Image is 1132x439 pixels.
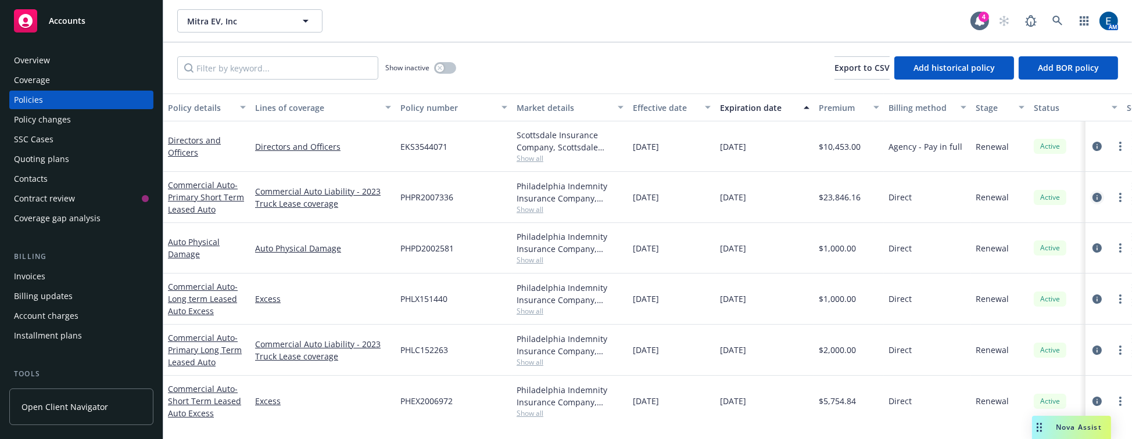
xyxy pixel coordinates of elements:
span: Show all [517,306,624,316]
div: Philadelphia Indemnity Insurance Company, [GEOGRAPHIC_DATA] Insurance Companies [517,180,624,204]
a: Quoting plans [9,150,153,168]
span: $2,000.00 [819,344,856,356]
div: Stage [976,102,1012,114]
span: Direct [889,191,912,203]
a: Installment plans [9,326,153,345]
span: - Long term Leased Auto Excess [168,281,238,316]
span: Mitra EV, Inc [187,15,288,27]
span: Active [1038,396,1062,406]
a: more [1113,292,1127,306]
span: Renewal [976,293,1009,305]
button: Premium [814,93,884,121]
span: Show inactive [385,63,429,73]
div: Expiration date [720,102,797,114]
span: Direct [889,395,912,407]
div: 4 [979,12,989,22]
div: Scottsdale Insurance Company, Scottsdale Insurance Company (Nationwide), Anzen Insurance Solution... [517,129,624,153]
a: more [1113,241,1127,255]
div: Overview [14,51,50,70]
div: Invoices [14,267,45,286]
a: Auto Physical Damage [168,236,220,260]
span: Direct [889,344,912,356]
a: Contract review [9,189,153,208]
div: Philadelphia Indemnity Insurance Company, [GEOGRAPHIC_DATA] Insurance Companies [517,282,624,306]
span: $10,453.00 [819,141,861,153]
span: - Primary Short Term Leased Auto [168,179,244,215]
span: PHPD2002581 [400,242,454,254]
div: Philadelphia Indemnity Insurance Company, [GEOGRAPHIC_DATA] Insurance Companies [517,231,624,255]
button: Effective date [628,93,715,121]
a: Accounts [9,5,153,37]
div: Policies [14,91,43,109]
a: Search [1046,9,1069,33]
button: Status [1029,93,1122,121]
a: circleInformation [1090,190,1104,204]
div: Lines of coverage [255,102,378,114]
div: Drag to move [1032,416,1047,439]
button: Market details [512,93,628,121]
span: [DATE] [633,141,659,153]
button: Stage [971,93,1029,121]
span: Renewal [976,395,1009,407]
a: Start snowing [993,9,1016,33]
div: Premium [819,102,866,114]
div: Philadelphia Indemnity Insurance Company, [GEOGRAPHIC_DATA] Insurance Companies [517,333,624,357]
div: Tools [9,368,153,380]
a: Policy changes [9,110,153,129]
button: Billing method [884,93,971,121]
span: - Short Term Leased Auto Excess [168,383,241,419]
span: $5,754.84 [819,395,856,407]
a: Auto Physical Damage [255,242,391,254]
a: circleInformation [1090,394,1104,408]
div: Billing [9,251,153,262]
span: [DATE] [720,242,746,254]
a: more [1113,394,1127,408]
a: SSC Cases [9,130,153,149]
span: Renewal [976,242,1009,254]
img: photo [1099,12,1118,30]
span: $23,846.16 [819,191,861,203]
a: Report a Bug [1019,9,1043,33]
a: Contacts [9,170,153,188]
a: Switch app [1073,9,1096,33]
button: Nova Assist [1032,416,1111,439]
div: SSC Cases [14,130,53,149]
div: Policy changes [14,110,71,129]
a: Commercial Auto [168,179,244,215]
div: Quoting plans [14,150,69,168]
div: Philadelphia Indemnity Insurance Company, [GEOGRAPHIC_DATA] Insurance Companies [517,384,624,408]
span: Open Client Navigator [22,401,108,413]
div: Status [1034,102,1105,114]
span: Accounts [49,16,85,26]
div: Market details [517,102,611,114]
span: [DATE] [633,395,659,407]
button: Add historical policy [894,56,1014,80]
div: Installment plans [14,326,82,345]
a: circleInformation [1090,139,1104,153]
a: circleInformation [1090,292,1104,306]
span: [DATE] [633,242,659,254]
span: Agency - Pay in full [889,141,962,153]
span: Active [1038,345,1062,355]
span: [DATE] [720,293,746,305]
span: Show all [517,408,624,418]
span: [DATE] [720,141,746,153]
span: Renewal [976,191,1009,203]
span: [DATE] [633,191,659,203]
a: Commercial Auto [168,383,241,419]
a: Policies [9,91,153,109]
a: more [1113,343,1127,357]
a: Excess [255,395,391,407]
span: PHPR2007336 [400,191,453,203]
button: Expiration date [715,93,814,121]
div: Contract review [14,189,75,208]
button: Mitra EV, Inc [177,9,323,33]
span: [DATE] [633,293,659,305]
a: Commercial Auto [168,332,242,368]
div: Billing method [889,102,954,114]
span: [DATE] [720,395,746,407]
div: Coverage [14,71,50,89]
div: Contacts [14,170,48,188]
span: Active [1038,141,1062,152]
a: Commercial Auto Liability - 2023 Truck Lease coverage [255,338,391,362]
